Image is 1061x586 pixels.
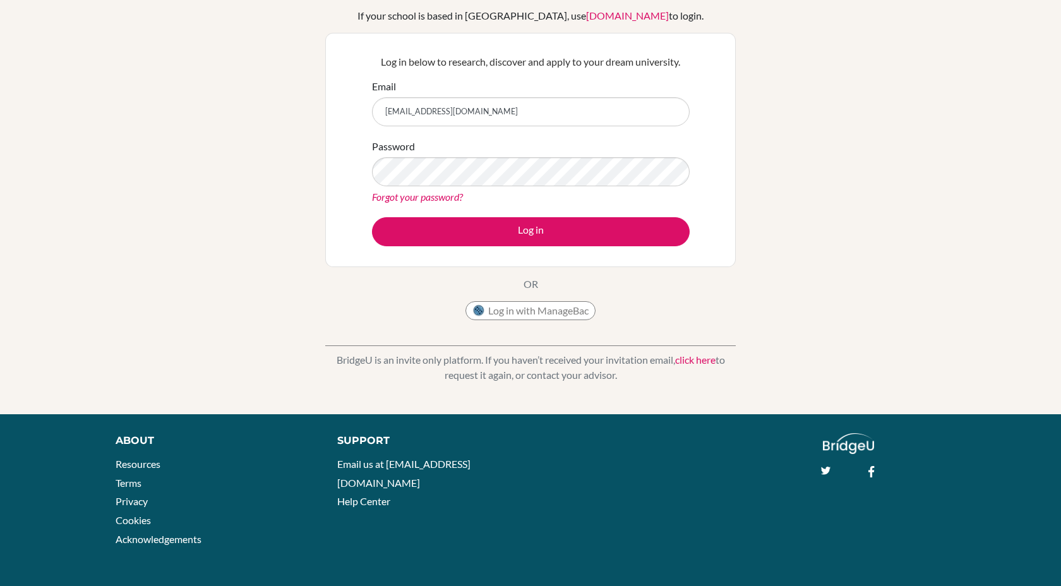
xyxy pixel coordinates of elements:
[116,495,148,507] a: Privacy
[337,458,471,489] a: Email us at [EMAIL_ADDRESS][DOMAIN_NAME]
[116,433,309,448] div: About
[116,533,201,545] a: Acknowledgements
[586,9,669,21] a: [DOMAIN_NAME]
[465,301,596,320] button: Log in with ManageBac
[372,54,690,69] p: Log in below to research, discover and apply to your dream university.
[675,354,716,366] a: click here
[116,514,151,526] a: Cookies
[116,458,160,470] a: Resources
[325,352,736,383] p: BridgeU is an invite only platform. If you haven’t received your invitation email, to request it ...
[372,217,690,246] button: Log in
[116,477,141,489] a: Terms
[372,139,415,154] label: Password
[372,191,463,203] a: Forgot your password?
[372,79,396,94] label: Email
[337,433,517,448] div: Support
[357,8,704,23] div: If your school is based in [GEOGRAPHIC_DATA], use to login.
[524,277,538,292] p: OR
[823,433,874,454] img: logo_white@2x-f4f0deed5e89b7ecb1c2cc34c3e3d731f90f0f143d5ea2071677605dd97b5244.png
[337,495,390,507] a: Help Center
